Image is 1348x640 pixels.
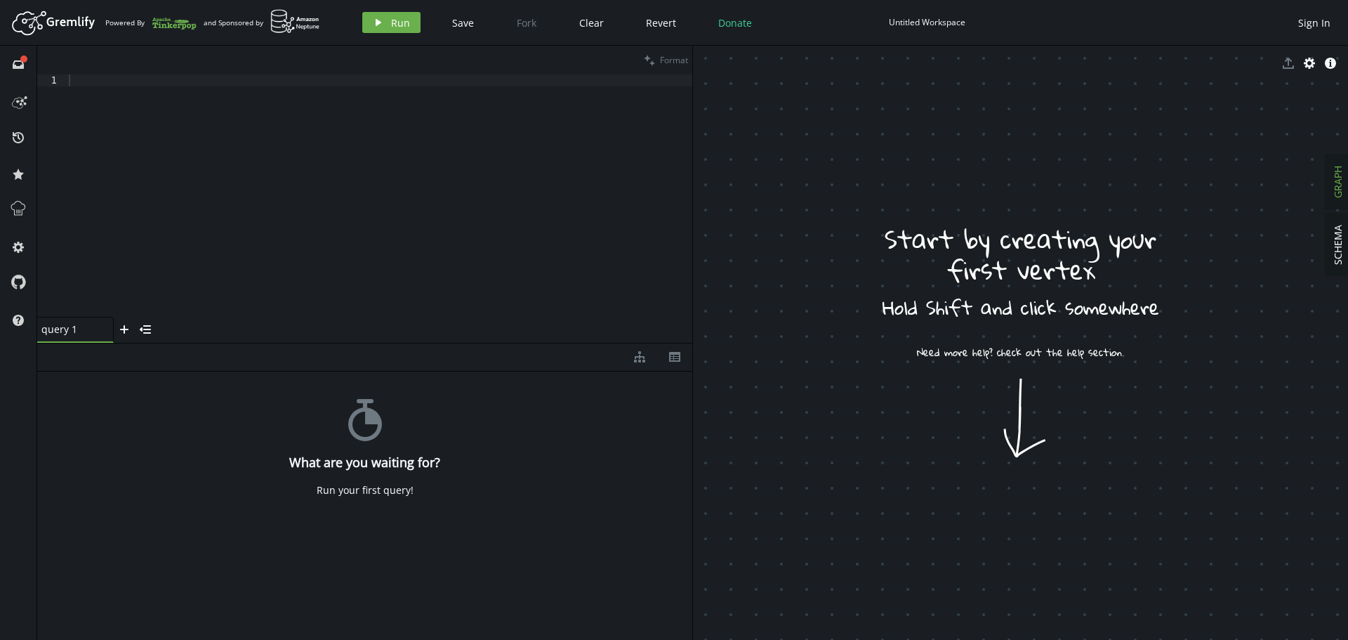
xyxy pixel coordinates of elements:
button: Run [362,12,421,33]
div: 1 [37,74,66,86]
div: Powered By [105,11,197,35]
img: AWS Neptune [270,9,320,34]
button: Donate [708,12,762,33]
div: Run your first query! [317,484,414,497]
span: Sign In [1298,16,1330,30]
span: Clear [579,16,604,30]
button: Format [640,46,692,74]
span: Fork [517,16,536,30]
button: Sign In [1291,12,1337,33]
span: Donate [718,16,752,30]
span: Revert [646,16,676,30]
div: Untitled Workspace [889,17,965,27]
span: query 1 [41,323,98,336]
button: Fork [505,12,548,33]
span: Run [391,16,410,30]
span: GRAPH [1331,166,1344,198]
span: SCHEMA [1331,225,1344,265]
h4: What are you waiting for? [289,455,440,470]
span: Save [452,16,474,30]
span: Format [660,54,688,66]
div: and Sponsored by [204,9,320,36]
button: Clear [569,12,614,33]
button: Save [442,12,484,33]
button: Revert [635,12,687,33]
